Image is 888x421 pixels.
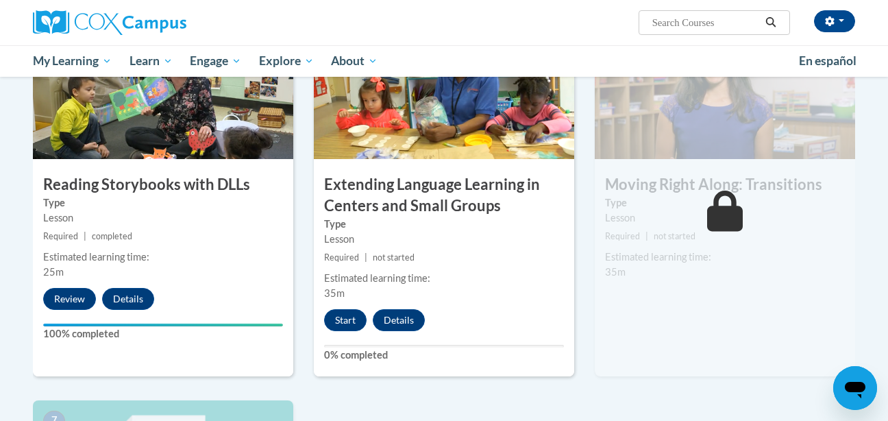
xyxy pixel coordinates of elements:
img: Course Image [33,22,293,159]
a: My Learning [24,45,121,77]
span: | [645,231,648,241]
span: Required [605,231,640,241]
img: Course Image [314,22,574,159]
a: Cox Campus [33,10,293,35]
img: Cox Campus [33,10,186,35]
h3: Reading Storybooks with DLLs [33,174,293,195]
span: | [84,231,86,241]
span: 35m [605,266,626,278]
a: Learn [121,45,182,77]
span: Engage [190,53,241,69]
div: Estimated learning time: [605,250,845,265]
span: Required [43,231,78,241]
img: Course Image [595,22,855,159]
a: En español [790,47,865,75]
iframe: Button to launch messaging window [833,366,877,410]
button: Details [102,288,154,310]
span: not started [654,231,695,241]
span: Required [324,252,359,263]
label: 100% completed [43,326,283,341]
label: Type [43,195,283,210]
button: Account Settings [814,10,855,32]
span: Learn [129,53,173,69]
label: Type [605,195,845,210]
span: Explore [259,53,314,69]
a: Engage [181,45,250,77]
span: 25m [43,266,64,278]
span: En español [799,53,856,68]
div: Lesson [324,232,564,247]
h3: Moving Right Along: Transitions [595,174,855,195]
span: 35m [324,287,345,299]
label: Type [324,217,564,232]
div: Your progress [43,324,283,326]
a: Explore [250,45,323,77]
div: Estimated learning time: [43,250,283,265]
div: Main menu [12,45,876,77]
span: My Learning [33,53,112,69]
button: Details [373,309,425,331]
button: Start [324,309,367,331]
span: | [365,252,367,263]
div: Lesson [605,210,845,226]
h3: Extending Language Learning in Centers and Small Groups [314,174,574,217]
div: Estimated learning time: [324,271,564,286]
span: completed [92,231,132,241]
button: Search [761,14,781,31]
a: About [323,45,387,77]
span: About [331,53,378,69]
label: 0% completed [324,348,564,363]
div: Lesson [43,210,283,226]
button: Review [43,288,96,310]
input: Search Courses [651,14,761,31]
span: not started [373,252,415,263]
